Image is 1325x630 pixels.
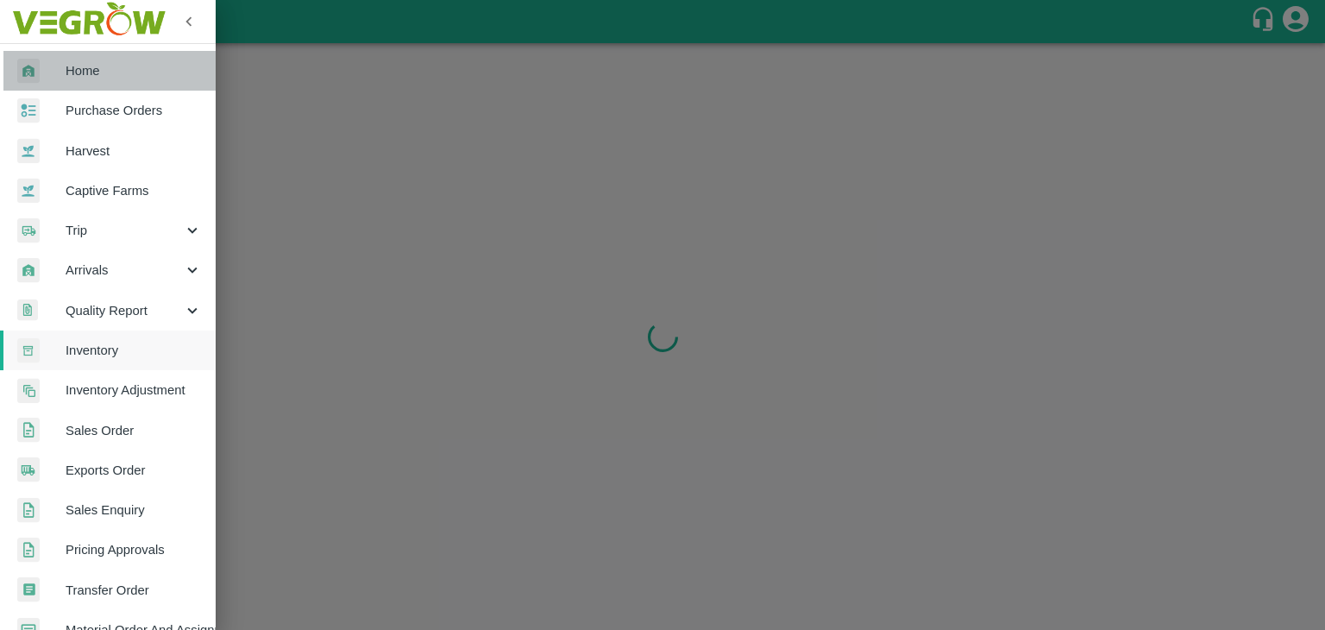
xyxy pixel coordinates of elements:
[66,540,202,559] span: Pricing Approvals
[17,457,40,482] img: shipments
[17,418,40,443] img: sales
[66,421,202,440] span: Sales Order
[17,498,40,523] img: sales
[66,101,202,120] span: Purchase Orders
[66,261,183,280] span: Arrivals
[66,461,202,480] span: Exports Order
[66,61,202,80] span: Home
[17,178,40,204] img: harvest
[17,577,40,602] img: whTransfer
[17,299,38,321] img: qualityReport
[66,142,202,161] span: Harvest
[17,538,40,563] img: sales
[17,218,40,243] img: delivery
[17,98,40,123] img: reciept
[66,381,202,400] span: Inventory Adjustment
[66,221,183,240] span: Trip
[66,181,202,200] span: Captive Farms
[66,341,202,360] span: Inventory
[17,338,40,363] img: whInventory
[17,138,40,164] img: harvest
[17,378,40,403] img: inventory
[17,258,40,283] img: whArrival
[66,581,202,600] span: Transfer Order
[17,59,40,84] img: whArrival
[66,501,202,520] span: Sales Enquiry
[66,301,183,320] span: Quality Report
